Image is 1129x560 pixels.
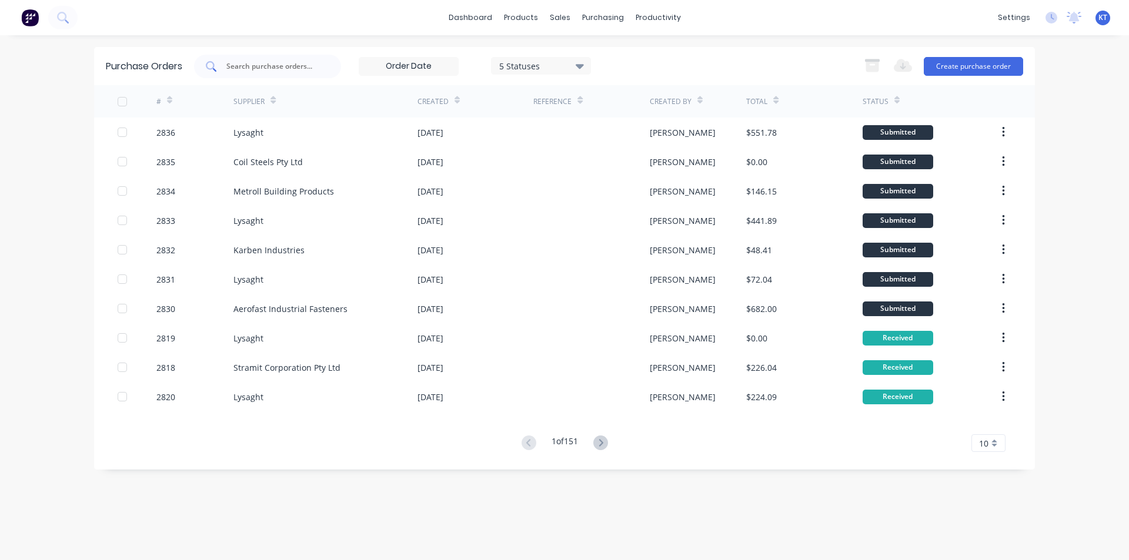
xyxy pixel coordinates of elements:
div: Created By [650,96,692,107]
div: 2820 [156,391,175,403]
div: Purchase Orders [106,59,182,73]
div: 2831 [156,273,175,286]
div: 2834 [156,185,175,197]
div: sales [544,9,576,26]
div: $682.00 [746,303,777,315]
div: Submitted [863,272,933,287]
div: products [498,9,544,26]
span: KT [1098,12,1107,23]
div: [PERSON_NAME] [650,361,716,374]
div: [DATE] [417,332,443,344]
input: Search purchase orders... [225,61,323,72]
div: 1 of 151 [552,435,578,452]
div: productivity [630,9,687,26]
a: dashboard [443,9,498,26]
div: $0.00 [746,332,767,344]
div: Status [863,96,888,107]
div: $441.89 [746,214,777,227]
div: [PERSON_NAME] [650,273,716,286]
div: purchasing [576,9,630,26]
div: [PERSON_NAME] [650,244,716,256]
div: $224.09 [746,391,777,403]
div: Total [746,96,767,107]
div: settings [992,9,1036,26]
div: $226.04 [746,361,777,374]
div: Reference [533,96,572,107]
div: Lysaght [233,391,263,403]
div: Aerofast Industrial Fasteners [233,303,348,315]
div: 2818 [156,361,175,374]
div: Submitted [863,213,933,228]
div: $0.00 [746,156,767,168]
div: [DATE] [417,126,443,139]
div: Lysaght [233,332,263,344]
span: 10 [979,437,988,450]
div: [PERSON_NAME] [650,391,716,403]
div: Created [417,96,449,107]
div: [DATE] [417,214,443,227]
button: Create purchase order [924,57,1023,76]
div: 2833 [156,214,175,227]
div: [PERSON_NAME] [650,185,716,197]
div: Metroll Building Products [233,185,334,197]
div: Received [863,331,933,346]
input: Order Date [359,58,458,75]
div: Karben Industries [233,244,305,256]
div: 5 Statuses [499,59,583,72]
div: [DATE] [417,244,443,256]
div: [PERSON_NAME] [650,156,716,168]
div: [DATE] [417,303,443,315]
div: Submitted [863,155,933,169]
div: Submitted [863,125,933,140]
div: $146.15 [746,185,777,197]
div: 2832 [156,244,175,256]
div: Lysaght [233,126,263,139]
img: Factory [21,9,39,26]
div: [DATE] [417,273,443,286]
div: $551.78 [746,126,777,139]
div: # [156,96,161,107]
div: [DATE] [417,361,443,374]
div: 2830 [156,303,175,315]
div: $72.04 [746,273,772,286]
div: 2836 [156,126,175,139]
div: Supplier [233,96,265,107]
div: Received [863,360,933,375]
div: Received [863,390,933,404]
div: Lysaght [233,214,263,227]
div: [DATE] [417,185,443,197]
div: Submitted [863,301,933,316]
div: Submitted [863,184,933,199]
div: [PERSON_NAME] [650,214,716,227]
div: [PERSON_NAME] [650,303,716,315]
div: 2835 [156,156,175,168]
div: Coil Steels Pty Ltd [233,156,303,168]
div: Lysaght [233,273,263,286]
div: [DATE] [417,391,443,403]
div: Submitted [863,243,933,257]
div: [DATE] [417,156,443,168]
div: Stramit Corporation Pty Ltd [233,361,340,374]
div: 2819 [156,332,175,344]
div: $48.41 [746,244,772,256]
div: [PERSON_NAME] [650,126,716,139]
div: [PERSON_NAME] [650,332,716,344]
